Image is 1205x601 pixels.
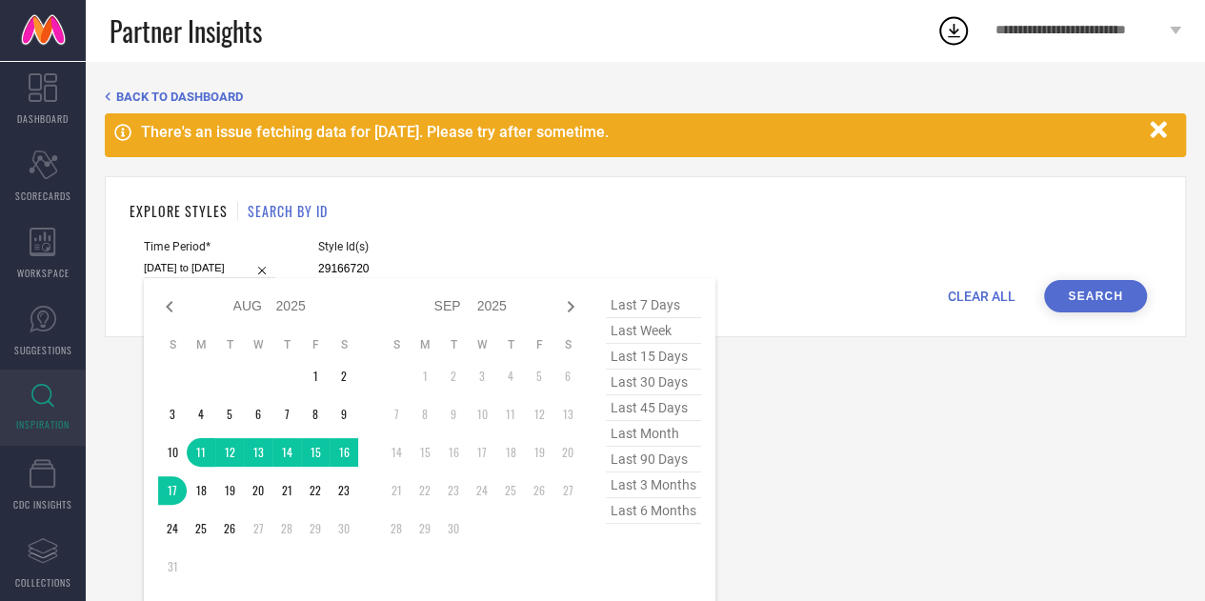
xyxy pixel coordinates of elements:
[496,438,525,467] td: Thu Sep 18 2025
[301,362,330,391] td: Fri Aug 01 2025
[525,400,553,429] td: Fri Sep 12 2025
[525,476,553,505] td: Fri Sep 26 2025
[272,438,301,467] td: Thu Aug 14 2025
[215,400,244,429] td: Tue Aug 05 2025
[606,498,701,524] span: last 6 months
[15,575,71,590] span: COLLECTIONS
[301,476,330,505] td: Fri Aug 22 2025
[330,400,358,429] td: Sat Aug 09 2025
[244,514,272,543] td: Wed Aug 27 2025
[272,514,301,543] td: Thu Aug 28 2025
[553,438,582,467] td: Sat Sep 20 2025
[16,417,70,431] span: INSPIRATION
[105,90,1186,104] div: Back TO Dashboard
[272,400,301,429] td: Thu Aug 07 2025
[158,552,187,581] td: Sun Aug 31 2025
[496,362,525,391] td: Thu Sep 04 2025
[330,476,358,505] td: Sat Aug 23 2025
[411,362,439,391] td: Mon Sep 01 2025
[110,11,262,50] span: Partner Insights
[158,295,181,318] div: Previous month
[439,438,468,467] td: Tue Sep 16 2025
[215,337,244,352] th: Tuesday
[14,343,72,357] span: SUGGESTIONS
[215,514,244,543] td: Tue Aug 26 2025
[13,497,72,511] span: CDC INSIGHTS
[468,438,496,467] td: Wed Sep 17 2025
[606,421,701,447] span: last month
[411,514,439,543] td: Mon Sep 29 2025
[158,400,187,429] td: Sun Aug 03 2025
[411,400,439,429] td: Mon Sep 08 2025
[301,337,330,352] th: Friday
[468,400,496,429] td: Wed Sep 10 2025
[606,344,701,370] span: last 15 days
[411,337,439,352] th: Monday
[553,337,582,352] th: Saturday
[330,514,358,543] td: Sat Aug 30 2025
[272,337,301,352] th: Thursday
[948,289,1015,304] span: CLEAR ALL
[244,438,272,467] td: Wed Aug 13 2025
[301,400,330,429] td: Fri Aug 08 2025
[141,123,1140,141] div: There's an issue fetching data for [DATE]. Please try after sometime.
[606,370,701,395] span: last 30 days
[382,438,411,467] td: Sun Sep 14 2025
[301,438,330,467] td: Fri Aug 15 2025
[439,400,468,429] td: Tue Sep 09 2025
[606,318,701,344] span: last week
[187,514,215,543] td: Mon Aug 25 2025
[318,240,594,253] span: Style Id(s)
[382,514,411,543] td: Sun Sep 28 2025
[525,438,553,467] td: Fri Sep 19 2025
[525,337,553,352] th: Friday
[496,476,525,505] td: Thu Sep 25 2025
[468,362,496,391] td: Wed Sep 03 2025
[187,337,215,352] th: Monday
[330,438,358,467] td: Sat Aug 16 2025
[158,476,187,505] td: Sun Aug 17 2025
[559,295,582,318] div: Next month
[439,337,468,352] th: Tuesday
[158,514,187,543] td: Sun Aug 24 2025
[244,337,272,352] th: Wednesday
[496,400,525,429] td: Thu Sep 11 2025
[439,362,468,391] td: Tue Sep 02 2025
[187,476,215,505] td: Mon Aug 18 2025
[439,514,468,543] td: Tue Sep 30 2025
[439,476,468,505] td: Tue Sep 23 2025
[496,337,525,352] th: Thursday
[144,258,275,278] input: Select time period
[382,400,411,429] td: Sun Sep 07 2025
[17,111,69,126] span: DASHBOARD
[187,400,215,429] td: Mon Aug 04 2025
[215,438,244,467] td: Tue Aug 12 2025
[330,362,358,391] td: Sat Aug 02 2025
[158,337,187,352] th: Sunday
[187,438,215,467] td: Mon Aug 11 2025
[272,476,301,505] td: Thu Aug 21 2025
[15,189,71,203] span: SCORECARDS
[382,337,411,352] th: Sunday
[382,476,411,505] td: Sun Sep 21 2025
[525,362,553,391] td: Fri Sep 05 2025
[606,447,701,472] span: last 90 days
[1044,280,1147,312] button: Search
[144,240,275,253] span: Time Period*
[116,90,243,104] span: BACK TO DASHBOARD
[301,514,330,543] td: Fri Aug 29 2025
[330,337,358,352] th: Saturday
[411,476,439,505] td: Mon Sep 22 2025
[158,438,187,467] td: Sun Aug 10 2025
[130,201,228,221] h1: EXPLORE STYLES
[244,400,272,429] td: Wed Aug 06 2025
[553,476,582,505] td: Sat Sep 27 2025
[553,400,582,429] td: Sat Sep 13 2025
[606,292,701,318] span: last 7 days
[244,476,272,505] td: Wed Aug 20 2025
[17,266,70,280] span: WORKSPACE
[468,476,496,505] td: Wed Sep 24 2025
[606,472,701,498] span: last 3 months
[248,201,328,221] h1: SEARCH BY ID
[936,13,971,48] div: Open download list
